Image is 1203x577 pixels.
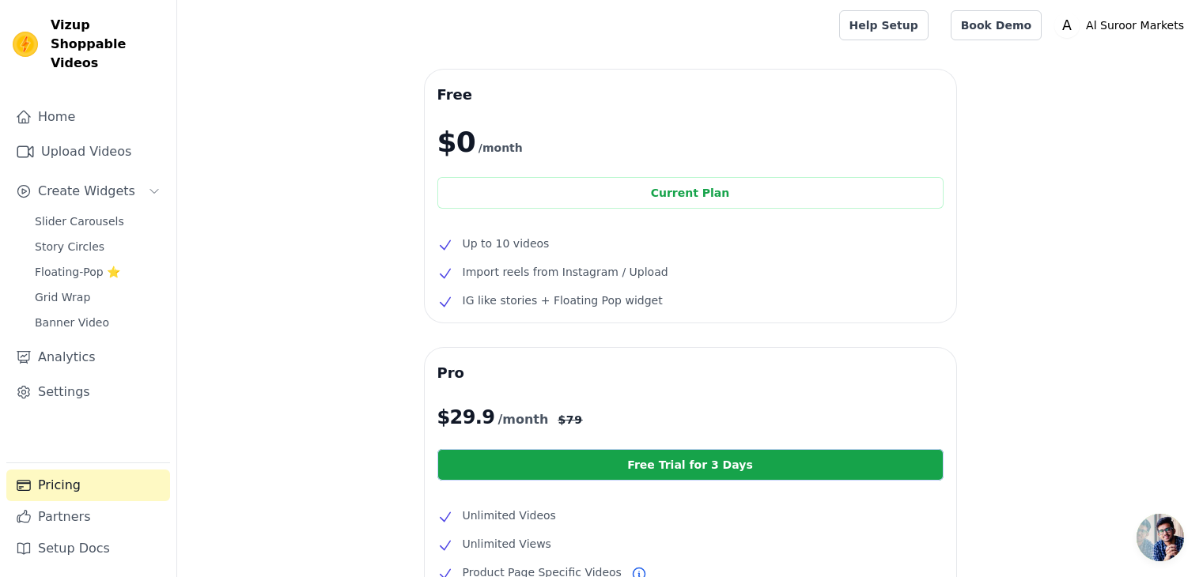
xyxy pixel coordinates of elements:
[463,291,663,310] span: IG like stories + Floating Pop widget
[497,410,548,429] span: /month
[437,360,944,386] h3: Pro
[35,289,90,305] span: Grid Wrap
[463,506,556,525] span: Unlimited Videos
[437,126,475,158] span: $0
[1080,11,1190,40] p: Al Suroor Markets
[6,470,170,501] a: Pricing
[6,136,170,168] a: Upload Videos
[463,262,668,281] span: Import reels from Instagram / Upload
[6,376,170,408] a: Settings
[463,234,550,253] span: Up to 10 videos
[6,501,170,533] a: Partners
[437,177,944,209] div: Current Plan
[951,10,1042,40] a: Book Demo
[25,286,170,308] a: Grid Wrap
[558,412,582,428] span: $ 79
[35,213,124,229] span: Slider Carousels
[6,341,170,373] a: Analytics
[437,82,944,107] h3: Free
[25,210,170,232] a: Slider Carousels
[25,311,170,334] a: Banner Video
[1137,514,1184,561] a: Open chat
[479,138,523,157] span: /month
[25,236,170,258] a: Story Circles
[35,264,120,280] span: Floating-Pop ⭐
[1062,17,1072,33] text: A
[51,16,164,73] span: Vizup Shoppable Videos
[6,533,170,564] a: Setup Docs
[1054,11,1190,40] button: A Al Suroor Markets
[463,534,551,553] span: Unlimited Views
[38,182,135,201] span: Create Widgets
[13,32,38,57] img: Vizup
[35,239,104,255] span: Story Circles
[6,101,170,133] a: Home
[25,261,170,283] a: Floating-Pop ⭐
[35,315,109,330] span: Banner Video
[437,449,944,481] a: Free Trial for 3 Days
[839,10,929,40] a: Help Setup
[6,175,170,207] button: Create Widgets
[437,405,495,430] span: $ 29.9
